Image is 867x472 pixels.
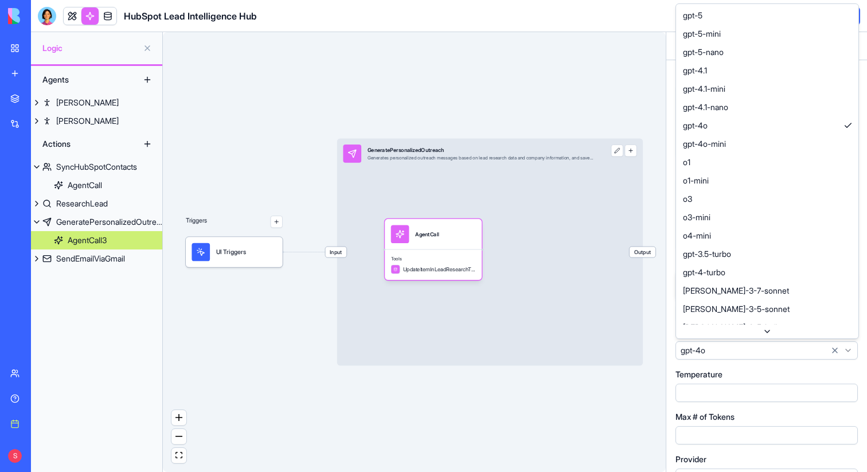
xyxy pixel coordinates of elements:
[683,102,728,113] span: gpt-4.1-nano
[368,155,595,162] div: Generates personalized outreach messages based on lead research data and company information, and...
[683,267,725,278] span: gpt-4-turbo
[683,138,726,150] span: gpt-4o-mini
[683,285,789,297] span: [PERSON_NAME]-3-7-sonnet
[683,230,711,241] span: o4-mini
[683,175,709,186] span: o1-mini
[391,256,476,262] span: Tools
[683,303,790,315] span: [PERSON_NAME]-3-5-sonnet
[683,10,702,21] span: gpt-5
[683,83,725,95] span: gpt-4.1-mini
[630,247,656,257] span: Output
[216,248,246,257] span: UI Triggers
[683,322,784,333] span: [PERSON_NAME]-3-5-haiku
[171,448,186,463] button: fit view
[171,429,186,444] button: zoom out
[171,410,186,426] button: zoom in
[368,146,595,154] div: GeneratePersonalizedOutreach
[403,266,476,273] span: UpdateItemInLeadResearchTable
[325,247,346,257] span: Input
[683,212,710,223] span: o3-mini
[683,248,731,260] span: gpt-3.5-turbo
[415,231,439,238] div: AgentCall
[683,65,707,76] span: gpt-4.1
[683,28,721,40] span: gpt-5-mini
[186,216,208,228] p: Triggers
[683,120,708,131] span: gpt-4o
[683,193,692,205] span: o3
[683,157,690,168] span: o1
[683,46,724,58] span: gpt-5-nano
